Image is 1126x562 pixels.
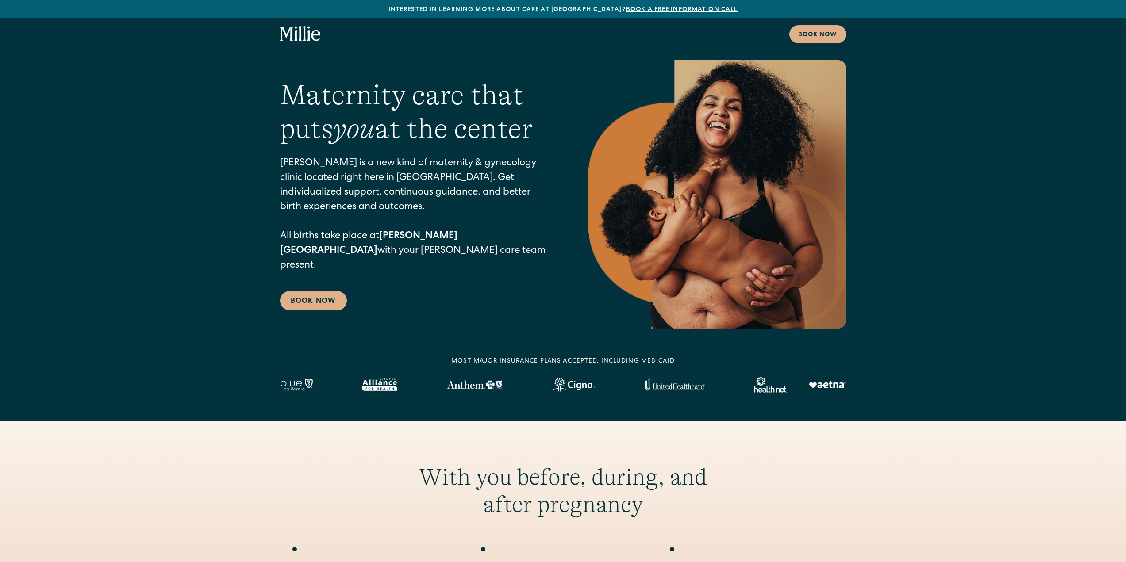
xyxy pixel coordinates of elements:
[798,31,838,40] div: Book now
[280,26,321,42] a: home
[362,378,397,391] img: Alameda Alliance logo
[393,463,733,519] h2: With you before, during, and after pregnancy
[645,378,705,391] img: United Healthcare logo
[809,381,846,388] img: Aetna logo
[447,380,502,389] img: Anthem Logo
[552,378,595,392] img: Cigna logo
[333,113,375,145] em: you
[280,157,553,273] p: [PERSON_NAME] is a new kind of maternity & gynecology clinic located right here in [GEOGRAPHIC_DA...
[626,7,738,13] a: Book a free information call
[280,78,553,146] h1: Maternity care that puts at the center
[754,377,788,393] img: Healthnet logo
[280,378,313,391] img: Blue California logo
[588,60,846,329] img: Smiling mother with her baby in arms, celebrating body positivity and the nurturing bond of postp...
[280,291,347,310] a: Book Now
[789,25,846,43] a: Book now
[451,357,675,366] div: MOST MAJOR INSURANCE PLANS ACCEPTED, INCLUDING MEDICAID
